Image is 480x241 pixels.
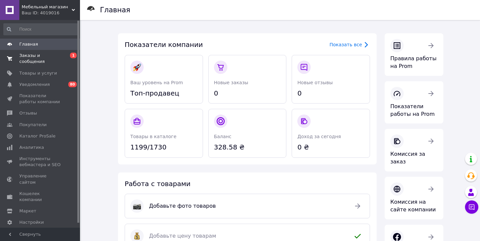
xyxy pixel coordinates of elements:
[329,41,362,48] div: Показать все
[19,144,44,150] span: Аналитика
[3,23,79,35] input: Поиск
[390,151,425,165] span: Комиссия за заказ
[125,194,370,218] a: :camera:Добавьте фото товаров
[19,82,50,88] span: Уведомления
[19,110,37,116] span: Отзывы
[214,134,232,139] span: Баланс
[19,41,38,47] span: Главная
[19,191,62,203] span: Кошелек компании
[19,122,47,128] span: Покупатели
[19,156,62,168] span: Инструменты вебмастера и SEO
[133,63,141,71] img: :rocket:
[125,180,190,188] span: Работа с товарами
[133,232,141,240] img: :moneybag:
[390,103,435,117] span: Показатели работы на Prom
[133,202,141,210] img: :camera:
[130,142,197,152] span: 1199/1730
[297,142,364,152] span: 0 ₴
[130,80,183,85] span: Ваш уровень на Prom
[22,4,72,10] span: Мебельный магазин
[19,219,44,225] span: Настройки
[297,134,341,139] span: Доход за сегодня
[297,80,333,85] span: Новые отзывы
[214,142,281,152] span: 328.58 ₴
[22,10,80,16] div: Ваш ID: 4019016
[214,89,281,98] span: 0
[149,202,346,210] span: Добавьте фото товаров
[19,133,55,139] span: Каталог ProSale
[390,55,437,69] span: Правила работы на Prom
[465,200,478,214] button: Чат с покупателем
[130,89,197,98] span: Топ-продавец
[329,41,370,49] a: Показать все
[19,93,62,105] span: Показатели работы компании
[390,199,436,213] span: Комиссия на сайте компании
[68,82,77,87] span: 80
[297,89,364,98] span: 0
[385,129,443,171] a: Комиссия за заказ
[385,33,443,76] a: Правила работы на Prom
[385,81,443,124] a: Показатели работы на Prom
[149,232,346,240] span: Добавьте цену товарам
[130,134,176,139] span: Товары в каталоге
[214,80,248,85] span: Новые заказы
[125,41,203,49] span: Показатели компании
[70,53,77,58] span: 1
[19,173,62,185] span: Управление сайтом
[19,53,62,65] span: Заказы и сообщения
[385,177,443,219] a: Комиссия на сайте компании
[19,208,36,214] span: Маркет
[19,70,57,76] span: Товары и услуги
[100,6,130,14] h1: Главная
